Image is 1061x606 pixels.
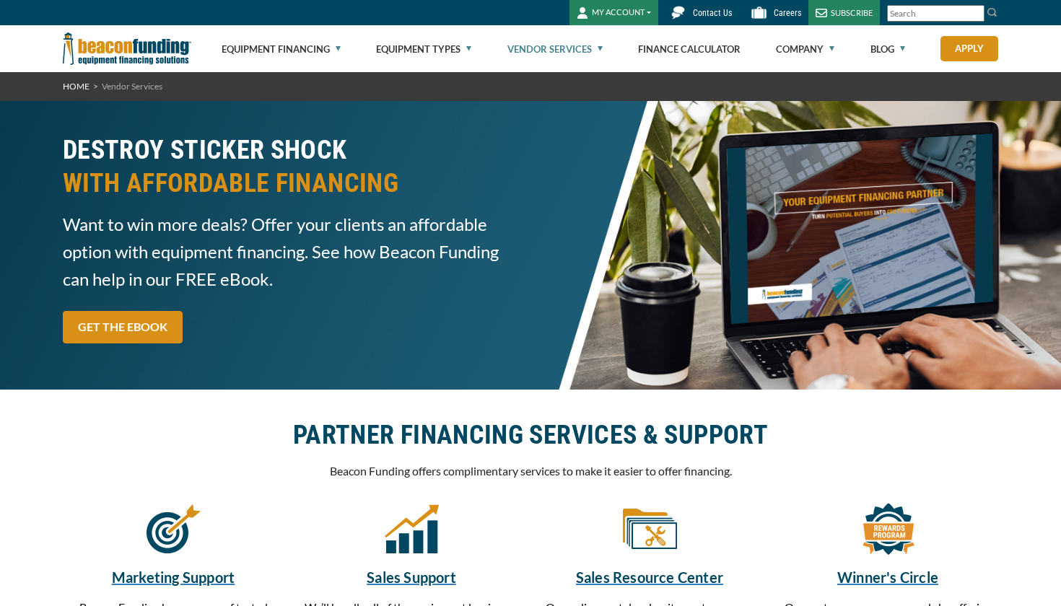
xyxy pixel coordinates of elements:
[623,501,677,555] img: Sales Resource Center
[861,525,915,539] a: Winner's Circle
[693,8,732,18] span: Contact Us
[969,8,981,19] a: Clear search text
[63,311,183,343] a: GET THE EBOOK
[222,26,341,72] a: Equipment Financing
[777,566,998,588] a: Winner's Circle
[870,26,905,72] a: Blog
[63,81,89,92] a: HOME
[623,525,677,539] a: Sales Resource Center
[63,167,522,200] span: WITH AFFORDABLE FINANCING
[63,418,998,452] h2: PARTNER FINANCING SERVICES & SUPPORT
[102,81,162,92] span: Vendor Services
[776,26,834,72] a: Company
[63,25,191,72] img: Beacon Funding Corporation logo
[774,8,801,18] span: Careers
[887,5,984,22] input: Search
[301,566,522,588] a: Sales Support
[940,36,998,61] a: Apply
[507,26,603,72] a: Vendor Services
[63,211,522,293] span: Want to win more deals? Offer your clients an affordable option with equipment financing. See how...
[63,566,284,588] a: Marketing Support
[861,501,915,555] img: Winner's Circle
[987,6,998,18] img: Search
[638,26,741,72] a: Finance Calculator
[63,133,522,200] h2: DESTROY STICKER SHOCK
[385,525,439,539] a: Sales Support
[63,462,998,480] p: Beacon Funding offers complimentary services to make it easier to offer financing.
[385,501,439,555] img: Sales Support
[147,525,201,539] a: Marketing Support
[376,26,471,72] a: Equipment Types
[147,501,201,555] img: Marketing Support
[539,566,760,588] a: Sales Resource Center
